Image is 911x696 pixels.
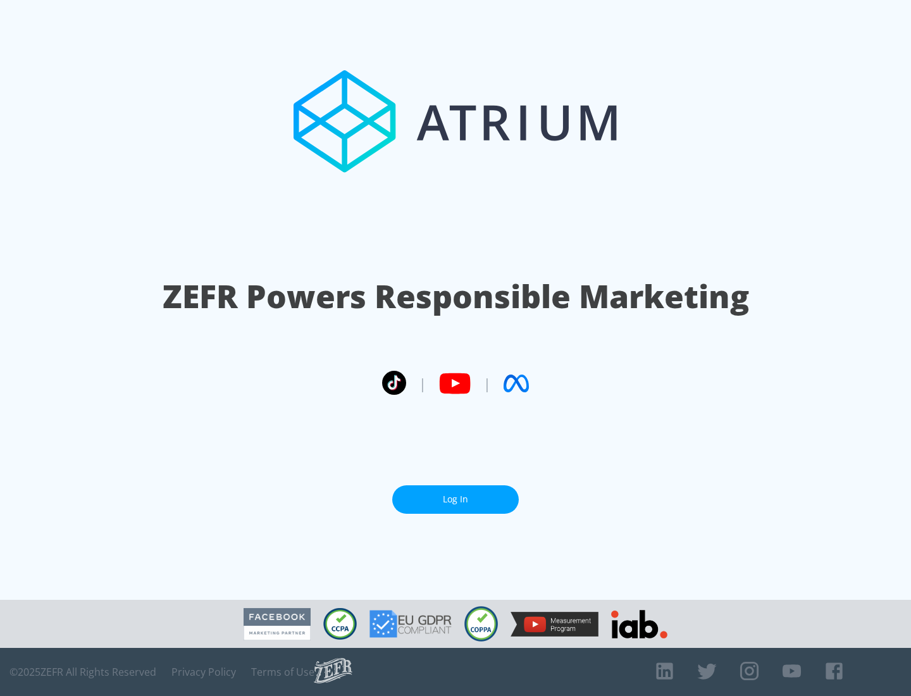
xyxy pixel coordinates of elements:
h1: ZEFR Powers Responsible Marketing [163,275,749,318]
a: Log In [392,485,519,514]
span: | [483,374,491,393]
a: Terms of Use [251,666,314,678]
span: | [419,374,426,393]
img: CCPA Compliant [323,608,357,640]
a: Privacy Policy [171,666,236,678]
span: © 2025 ZEFR All Rights Reserved [9,666,156,678]
img: GDPR Compliant [369,610,452,638]
img: IAB [611,610,667,638]
img: Facebook Marketing Partner [244,608,311,640]
img: YouTube Measurement Program [511,612,598,637]
img: COPPA Compliant [464,606,498,642]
